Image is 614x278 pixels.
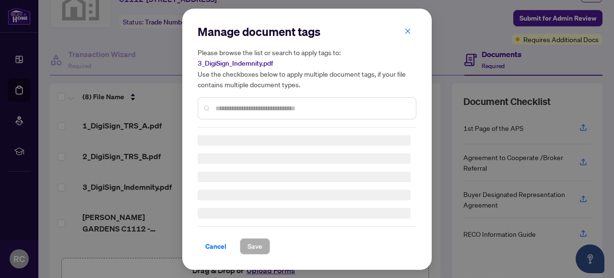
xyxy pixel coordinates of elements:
[240,238,270,255] button: Save
[198,238,234,255] button: Cancel
[404,27,411,34] span: close
[198,47,416,90] h5: Please browse the list or search to apply tags to: Use the checkboxes below to apply multiple doc...
[205,239,226,254] span: Cancel
[198,59,273,68] span: 3_DigiSign_Indemnity.pdf
[198,24,416,39] h2: Manage document tags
